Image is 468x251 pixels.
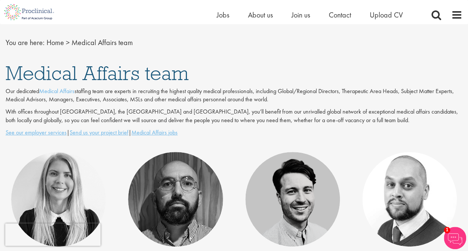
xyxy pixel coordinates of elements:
[6,128,67,136] a: See our employer services
[47,38,64,47] a: breadcrumb link
[444,227,466,249] img: Chatbot
[5,223,101,246] iframe: reCAPTCHA
[6,60,189,86] span: Medical Affairs team
[370,10,403,20] a: Upload CV
[39,87,74,95] a: Medical Affairs
[329,10,351,20] a: Contact
[70,128,128,136] a: Send us your project brief
[66,38,70,47] span: >
[6,128,462,137] p: | |
[292,10,310,20] a: Join us
[6,87,462,104] p: Our dedicated staffing team are experts in recruiting the highest quality medical professionals, ...
[6,38,45,47] span: You are here:
[217,10,229,20] a: Jobs
[71,38,133,47] span: Medical Affairs team
[248,10,273,20] a: About us
[6,108,462,125] p: With offices throughout [GEOGRAPHIC_DATA], the [GEOGRAPHIC_DATA] and [GEOGRAPHIC_DATA], you’ll be...
[131,128,178,136] a: Medical Affairs jobs
[444,227,450,233] span: 1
